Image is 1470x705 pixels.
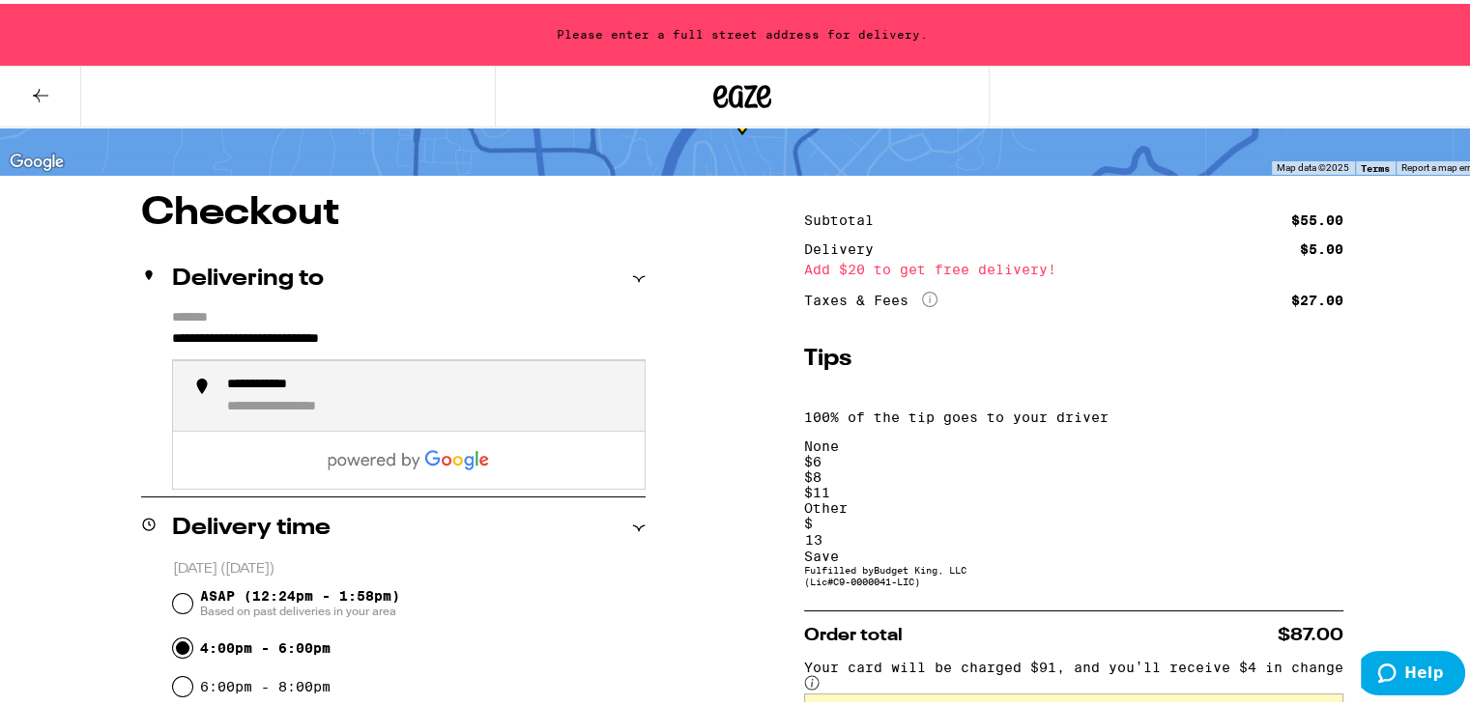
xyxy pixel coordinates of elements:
a: Open this area in Google Maps (opens a new window) [5,146,69,171]
div: $27.00 [1291,290,1343,303]
h2: Delivering to [172,264,324,287]
span: ASAP (12:24pm - 1:58pm) [200,584,400,615]
p: [DATE] ([DATE]) [173,556,646,575]
label: 6:00pm - 8:00pm [200,675,331,691]
p: 100% of the tip goes to your driver [804,406,1343,421]
div: Fulfilled by Budget King, LLC (Lic# C9-0000041-LIC ) [804,560,1343,583]
div: $ 11 [804,481,1343,496]
h1: Checkout [141,190,646,229]
div: $55.00 [1291,210,1343,223]
label: 4:00pm - 6:00pm [200,636,331,652]
div: Other [804,496,1343,512]
div: $5.00 [1300,239,1343,252]
div: Add $20 to get free delivery! [804,259,1343,272]
img: Google [5,146,69,171]
div: None [804,435,1343,450]
span: Based on past deliveries in your area [200,600,400,615]
div: $ [804,512,1343,527]
div: $ 8 [804,465,1343,481]
a: Terms [1361,158,1390,170]
div: $ 6 [804,450,1343,465]
div: Save [804,545,1343,560]
span: Order total [804,623,903,640]
input: 0 [804,527,982,545]
span: Your card will be charged $91, and you’ll receive $4 in change [804,656,1343,671]
h2: Delivery time [172,513,331,536]
div: Subtotal [804,210,887,223]
h5: Tips [804,344,1343,367]
span: $87.00 [1278,623,1343,640]
span: Map data ©2025 [1277,158,1349,169]
div: Taxes & Fees [804,288,937,305]
iframe: Opens a widget where you can find more information [1361,647,1465,695]
div: Delivery [804,239,887,252]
